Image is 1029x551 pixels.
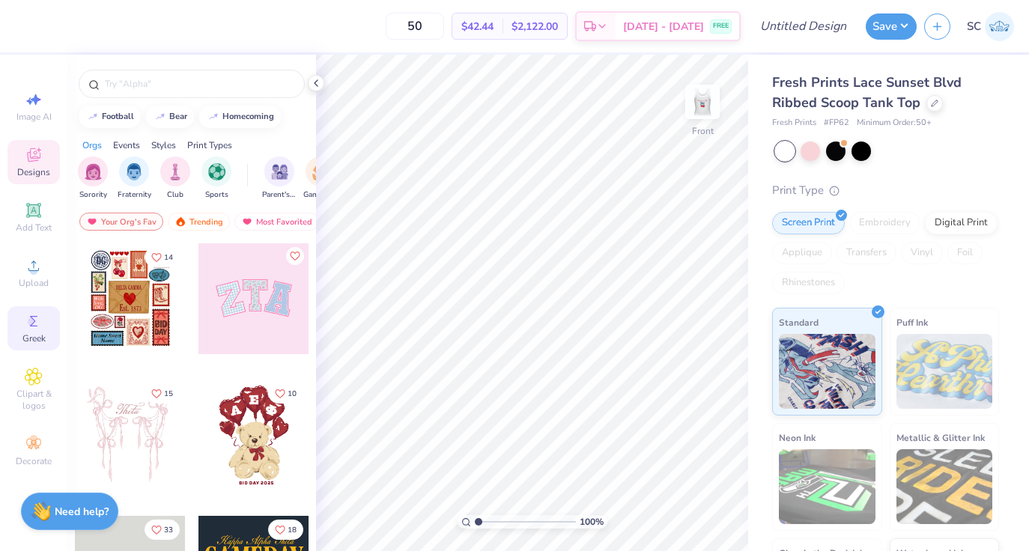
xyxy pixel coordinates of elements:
[772,73,962,112] span: Fresh Prints Lace Sunset Blvd Ribbed Scoop Tank Top
[580,515,604,529] span: 100 %
[126,163,142,180] img: Fraternity Image
[234,213,319,231] div: Most Favorited
[312,163,330,180] img: Game Day Image
[262,189,297,201] span: Parent's Weekend
[85,163,102,180] img: Sorority Image
[896,430,985,445] span: Metallic & Glitter Ink
[896,334,993,409] img: Puff Ink
[207,112,219,121] img: trend_line.gif
[849,212,920,234] div: Embroidery
[262,156,297,201] button: filter button
[201,156,231,201] div: filter for Sports
[160,156,190,201] button: filter button
[779,449,875,524] img: Neon Ink
[205,189,228,201] span: Sports
[779,314,819,330] span: Standard
[82,138,102,152] div: Orgs
[896,314,928,330] span: Puff Ink
[288,526,297,534] span: 18
[772,212,845,234] div: Screen Print
[967,18,981,35] span: SC
[160,156,190,201] div: filter for Club
[164,526,173,534] span: 33
[78,156,108,201] div: filter for Sorority
[87,112,99,121] img: trend_line.gif
[687,87,717,117] img: Front
[118,156,151,201] div: filter for Fraternity
[866,13,917,40] button: Save
[692,124,714,138] div: Front
[925,212,998,234] div: Digital Print
[164,254,173,261] span: 14
[623,19,704,34] span: [DATE] - [DATE]
[208,163,225,180] img: Sports Image
[151,138,176,152] div: Styles
[461,19,494,34] span: $42.44
[262,156,297,201] div: filter for Parent's Weekend
[187,138,232,152] div: Print Types
[967,12,1014,41] a: SC
[303,156,338,201] div: filter for Game Day
[16,222,52,234] span: Add Text
[857,117,932,130] span: Minimum Order: 50 +
[7,388,60,412] span: Clipart & logos
[167,163,183,180] img: Club Image
[17,166,50,178] span: Designs
[79,189,107,201] span: Sorority
[113,138,140,152] div: Events
[303,156,338,201] button: filter button
[779,430,816,445] span: Neon Ink
[55,505,109,519] strong: Need help?
[748,11,858,41] input: Untitled Design
[145,247,180,267] button: Like
[22,332,46,344] span: Greek
[86,216,98,227] img: most_fav.gif
[288,390,297,398] span: 10
[386,13,444,40] input: – –
[901,242,943,264] div: Vinyl
[79,106,141,128] button: football
[241,216,253,227] img: most_fav.gif
[16,455,52,467] span: Decorate
[174,216,186,227] img: trending.gif
[78,156,108,201] button: filter button
[837,242,896,264] div: Transfers
[145,383,180,404] button: Like
[168,213,230,231] div: Trending
[79,213,163,231] div: Your Org's Fav
[169,112,187,121] div: bear
[145,520,180,540] button: Like
[985,12,1014,41] img: Saraclaire Chiaramonte
[222,112,274,121] div: homecoming
[268,383,303,404] button: Like
[19,277,49,289] span: Upload
[268,520,303,540] button: Like
[16,111,52,123] span: Image AI
[271,163,288,180] img: Parent's Weekend Image
[824,117,849,130] span: # FP62
[102,112,134,121] div: football
[772,117,816,130] span: Fresh Prints
[154,112,166,121] img: trend_line.gif
[896,449,993,524] img: Metallic & Glitter Ink
[103,76,295,91] input: Try "Alpha"
[199,106,281,128] button: homecoming
[118,156,151,201] button: filter button
[772,272,845,294] div: Rhinestones
[146,106,194,128] button: bear
[512,19,558,34] span: $2,122.00
[772,182,999,199] div: Print Type
[167,189,183,201] span: Club
[164,390,173,398] span: 15
[118,189,151,201] span: Fraternity
[947,242,983,264] div: Foil
[779,334,875,409] img: Standard
[201,156,231,201] button: filter button
[303,189,338,201] span: Game Day
[772,242,832,264] div: Applique
[713,21,729,31] span: FREE
[286,247,304,265] button: Like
